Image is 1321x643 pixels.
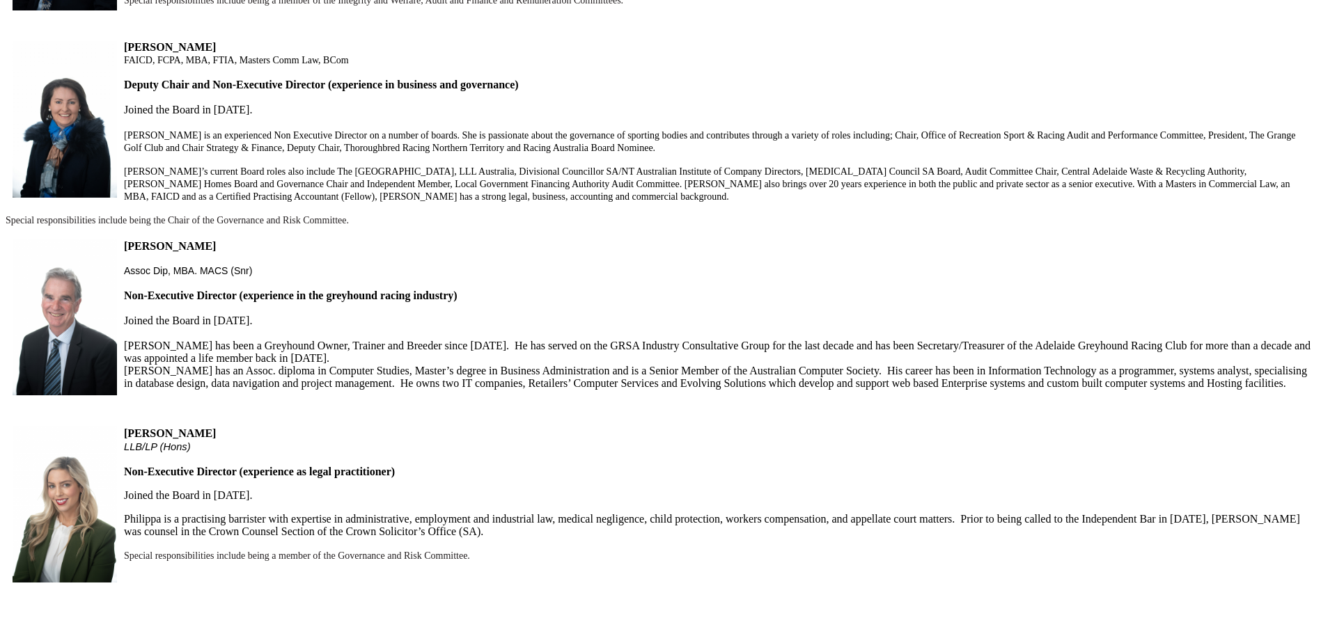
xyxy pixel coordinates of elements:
[124,289,458,301] strong: Non-Executive Director (experience in the greyhound racing industry)
[124,550,470,561] span: Special responsibilities include being a member of the Governance and Risk Committee.
[124,441,191,452] i: LLB/LP (Hons)
[6,41,1315,154] p: Joined the Board in [DATE].
[124,466,395,477] strong: Non-Executive Director (experience as legal practitioner)
[124,240,216,252] b: [PERSON_NAME]
[124,130,1295,153] span: [PERSON_NAME] is an experienced Non Executive Director on a number of boards. She is passionate a...
[6,264,1315,415] p: Joined the Board in [DATE]. [PERSON_NAME] has been a Greyhound Owner, Trainer and Breeder since [...
[124,166,1290,202] span: [PERSON_NAME]’s current Board roles also include The [GEOGRAPHIC_DATA], LLL Australia, Divisional...
[124,427,216,439] strong: [PERSON_NAME]
[124,265,252,276] span: Assoc Dip, MBA. MACS (Snr)
[124,55,349,65] span: FAICD, FCPA, MBA, FTIA, Masters Comm Law, BCom
[13,41,117,198] img: A7404500Print%20-%20Photo%20by%20Jon%20Wah.jpg
[6,513,1315,538] p: Philippa is a practising barrister with expertise in administrative, employment and industrial la...
[124,41,216,53] strong: [PERSON_NAME]
[124,79,519,90] strong: Deputy Chair and Non-Executive Director (experience in business and governance)
[6,215,349,225] span: Special responsibilities include being the Chair of the Governance and Risk Committee.
[13,239,117,395] img: A7404452Print%20-%20Photo%20by%20Jon%20Wah.jpg
[6,489,1315,502] p: Joined the Board in [DATE].
[13,426,117,582] img: A7404424Print%20-%20Photo%20by%20Jon%20Wah.jpg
